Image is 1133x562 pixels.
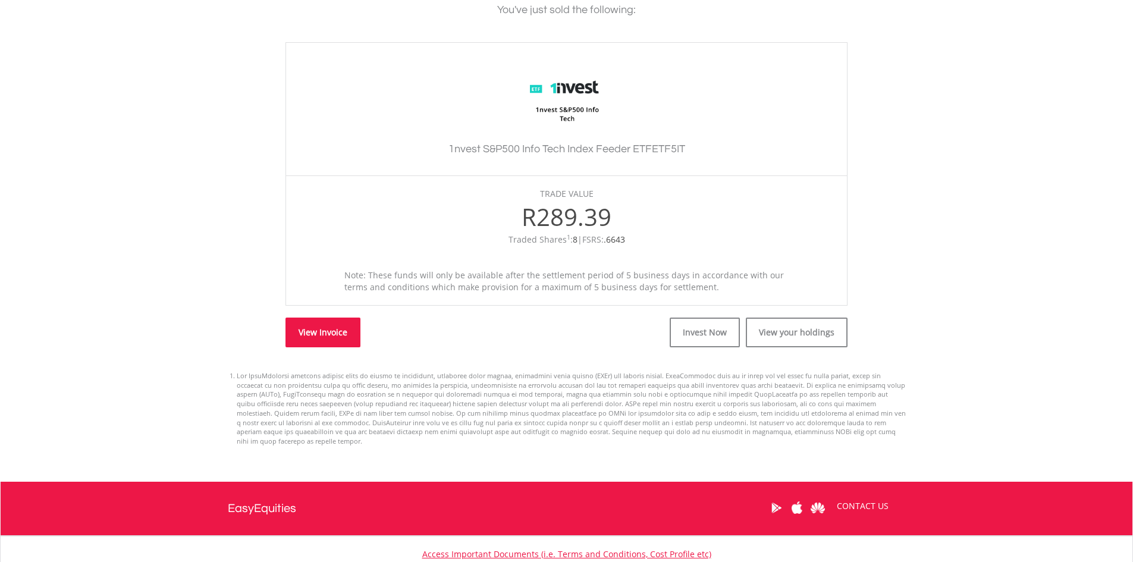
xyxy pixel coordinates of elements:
[828,489,897,523] a: CONTACT US
[522,200,611,233] span: R289.39
[509,234,578,245] span: Traded Shares :
[808,489,828,526] a: Huawei
[298,234,835,246] div: |
[237,371,906,446] li: Lor IpsuMdolorsi ametcons adipisc elits do eiusmo te incididunt, utlaboree dolor magnaa, enimadmi...
[573,234,578,245] span: 8
[582,234,625,245] span: FSRS:
[567,233,570,241] sup: 1
[746,318,848,347] a: View your holdings
[228,482,296,535] a: EasyEquities
[652,143,685,155] span: ETF5IT
[787,489,808,526] a: Apple
[335,269,798,293] div: Note: These funds will only be available after the settlement period of 5 business days in accord...
[604,234,625,245] span: .6643
[298,188,835,200] div: TRADE VALUE
[298,141,835,158] h3: 1nvest S&P500 Info Tech Index Feeder ETF
[522,67,611,129] img: EQU.ZA.ETF5IT.png
[422,548,711,560] a: Access Important Documents (i.e. Terms and Conditions, Cost Profile etc)
[228,2,906,18] div: You've just sold the following:
[670,318,740,347] a: Invest Now
[285,318,360,347] a: View Invoice
[766,489,787,526] a: Google Play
